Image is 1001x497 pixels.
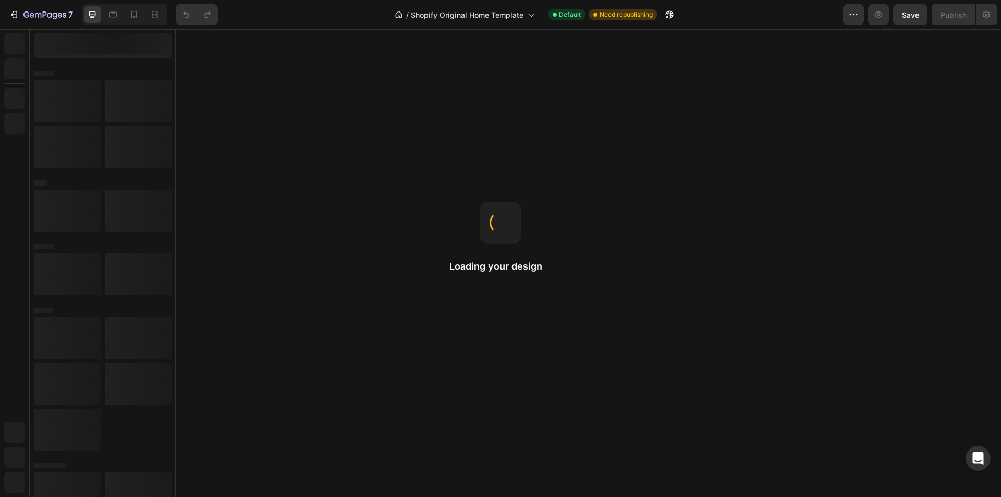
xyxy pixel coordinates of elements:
[176,4,218,25] div: Undo/Redo
[449,260,552,273] h2: Loading your design
[902,10,919,19] span: Save
[932,4,975,25] button: Publish
[411,9,523,20] span: Shopify Original Home Template
[559,10,581,19] span: Default
[893,4,927,25] button: Save
[68,8,73,21] p: 7
[966,446,991,471] div: Open Intercom Messenger
[4,4,78,25] button: 7
[406,9,409,20] span: /
[600,10,653,19] span: Need republishing
[941,9,967,20] div: Publish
